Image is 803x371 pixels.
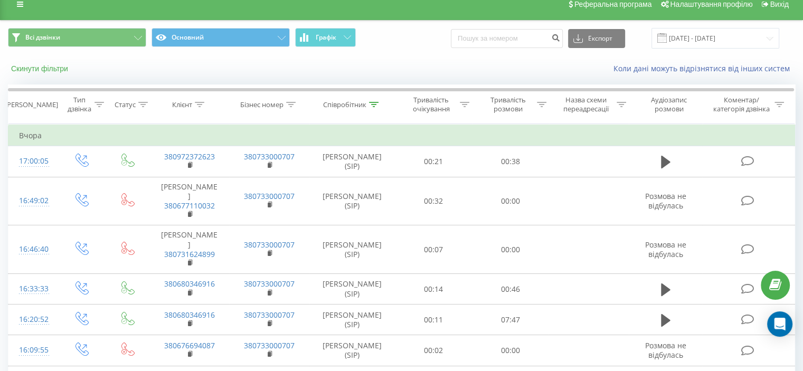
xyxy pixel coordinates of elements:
[638,96,700,113] div: Аудіозапис розмови
[244,151,295,161] a: 380733000707
[152,28,290,47] button: Основний
[19,239,47,260] div: 16:46:40
[244,310,295,320] a: 380733000707
[309,225,395,274] td: [PERSON_NAME] (SIP)
[559,96,614,113] div: Назва схеми переадресації
[19,279,47,299] div: 16:33:33
[19,340,47,360] div: 16:09:55
[645,240,686,259] span: Розмова не відбулась
[472,177,549,225] td: 00:00
[164,201,215,211] a: 380677110032
[405,96,458,113] div: Тривалість очікування
[309,146,395,177] td: [PERSON_NAME] (SIP)
[395,335,472,366] td: 00:02
[115,100,136,109] div: Статус
[295,28,356,47] button: Графік
[244,191,295,201] a: 380733000707
[309,177,395,225] td: [PERSON_NAME] (SIP)
[395,305,472,335] td: 00:11
[395,274,472,305] td: 00:14
[451,29,563,48] input: Пошук за номером
[472,274,549,305] td: 00:46
[8,64,73,73] button: Скинути фільтри
[19,191,47,211] div: 16:49:02
[164,279,215,289] a: 380680346916
[613,63,795,73] a: Коли дані можуть відрізнятися вiд інших систем
[244,340,295,350] a: 380733000707
[172,100,192,109] div: Клієнт
[5,100,58,109] div: [PERSON_NAME]
[8,28,146,47] button: Всі дзвінки
[164,340,215,350] a: 380676694087
[244,240,295,250] a: 380733000707
[149,225,229,274] td: [PERSON_NAME]
[19,309,47,330] div: 16:20:52
[149,177,229,225] td: [PERSON_NAME]
[472,335,549,366] td: 00:00
[472,146,549,177] td: 00:38
[472,305,549,335] td: 07:47
[481,96,534,113] div: Тривалість розмови
[164,151,215,161] a: 380972372623
[244,279,295,289] a: 380733000707
[645,340,686,360] span: Розмова не відбулась
[67,96,91,113] div: Тип дзвінка
[8,125,795,146] td: Вчора
[164,249,215,259] a: 380731624899
[323,100,366,109] div: Співробітник
[568,29,625,48] button: Експорт
[395,225,472,274] td: 00:07
[395,146,472,177] td: 00:21
[164,310,215,320] a: 380680346916
[395,177,472,225] td: 00:32
[645,191,686,211] span: Розмова не відбулась
[25,33,60,42] span: Всі дзвінки
[472,225,549,274] td: 00:00
[767,311,792,337] div: Open Intercom Messenger
[316,34,336,41] span: Графік
[240,100,284,109] div: Бізнес номер
[19,151,47,172] div: 17:00:05
[309,305,395,335] td: [PERSON_NAME] (SIP)
[309,335,395,366] td: [PERSON_NAME] (SIP)
[710,96,772,113] div: Коментар/категорія дзвінка
[309,274,395,305] td: [PERSON_NAME] (SIP)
